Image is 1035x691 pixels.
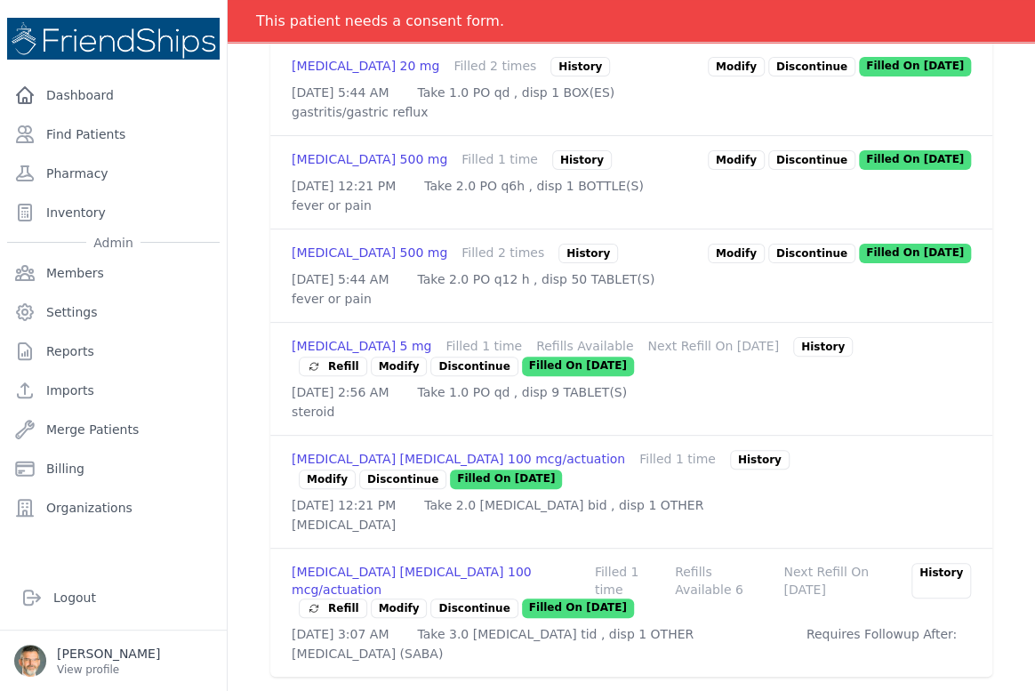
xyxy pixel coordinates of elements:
p: [MEDICAL_DATA] (SABA) [292,645,971,663]
p: [MEDICAL_DATA] [292,516,971,534]
div: Next Refill On [DATE] [647,337,779,357]
p: Discontinue [359,470,446,489]
div: Filled 1 time [445,337,522,357]
div: Next Refill On [DATE] [783,563,897,599]
div: History [730,450,790,470]
p: Take 2.0 [MEDICAL_DATA] bid , disp 1 OTHER [424,496,703,514]
div: History [550,57,610,76]
div: [MEDICAL_DATA] [MEDICAL_DATA] 100 mcg/actuation [292,450,625,470]
p: Filled On [DATE] [522,599,634,618]
p: [DATE] 3:07 AM [292,625,389,643]
p: fever or pain [292,197,971,214]
p: Filled On [DATE] [859,244,971,263]
a: Modify [371,357,428,376]
p: Filled On [DATE] [522,357,634,376]
div: Filled 1 time [639,450,716,470]
a: Logout [14,580,213,615]
div: Filled 2 times [453,57,536,76]
a: Modify [708,150,765,170]
a: Modify [708,57,765,76]
span: Refill [307,599,359,617]
p: [DATE] 12:21 PM [292,177,396,195]
p: Discontinue [768,57,855,76]
a: Find Patients [7,117,220,152]
div: History [793,337,853,357]
div: [MEDICAL_DATA] 500 mg [292,150,447,170]
p: Take 2.0 PO q12 h , disp 50 TABLET(S) [417,270,654,288]
p: Filled On [DATE] [859,57,971,76]
p: gastritis/gastric reflux [292,103,971,121]
a: Imports [7,373,220,408]
p: Take 2.0 PO q6h , disp 1 BOTTLE(S) [424,177,644,195]
p: [DATE] 5:44 AM [292,270,389,288]
a: Organizations [7,490,220,526]
p: steroid [292,403,971,421]
p: fever or pain [292,290,971,308]
a: Settings [7,294,220,330]
a: [PERSON_NAME] View profile [14,645,213,677]
a: Modify [371,599,428,618]
p: Discontinue [768,150,855,170]
p: [DATE] 12:21 PM [292,496,396,514]
p: Discontinue [430,599,517,618]
div: History [911,563,971,599]
p: [PERSON_NAME] [57,645,160,663]
div: History [552,150,612,170]
span: Refill [307,358,359,375]
div: Filled 2 times [461,244,544,263]
p: Discontinue [768,244,855,263]
p: Take 3.0 [MEDICAL_DATA] tid , disp 1 OTHER [417,625,694,643]
div: Requires Followup After: [806,625,971,643]
p: Filled On [DATE] [859,150,971,170]
div: [MEDICAL_DATA] 20 mg [292,57,439,76]
div: Refills Available [536,337,633,357]
a: Pharmacy [7,156,220,191]
div: Refills Available 6 [675,563,769,599]
div: History [558,244,618,263]
p: Take 1.0 PO qd , disp 9 TABLET(S) [417,383,627,401]
a: Members [7,255,220,291]
img: Medical Missions EMR [7,18,220,60]
div: [MEDICAL_DATA] 500 mg [292,244,447,263]
a: Merge Patients [7,412,220,447]
a: Reports [7,333,220,369]
div: Filled 1 time [461,150,538,170]
p: Filled On [DATE] [450,470,562,489]
a: Inventory [7,195,220,230]
p: [DATE] 5:44 AM [292,84,389,101]
p: Take 1.0 PO qd , disp 1 BOX(ES) [417,84,614,101]
p: [DATE] 2:56 AM [292,383,389,401]
div: Filled 1 time [595,563,661,599]
a: Modify [299,470,356,489]
a: Modify [708,244,765,263]
a: Billing [7,451,220,486]
p: Discontinue [430,357,517,376]
a: Dashboard [7,77,220,113]
div: [MEDICAL_DATA] [MEDICAL_DATA] 100 mcg/actuation [292,563,581,599]
span: Admin [86,234,140,252]
p: View profile [57,663,160,677]
div: [MEDICAL_DATA] 5 mg [292,337,431,357]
